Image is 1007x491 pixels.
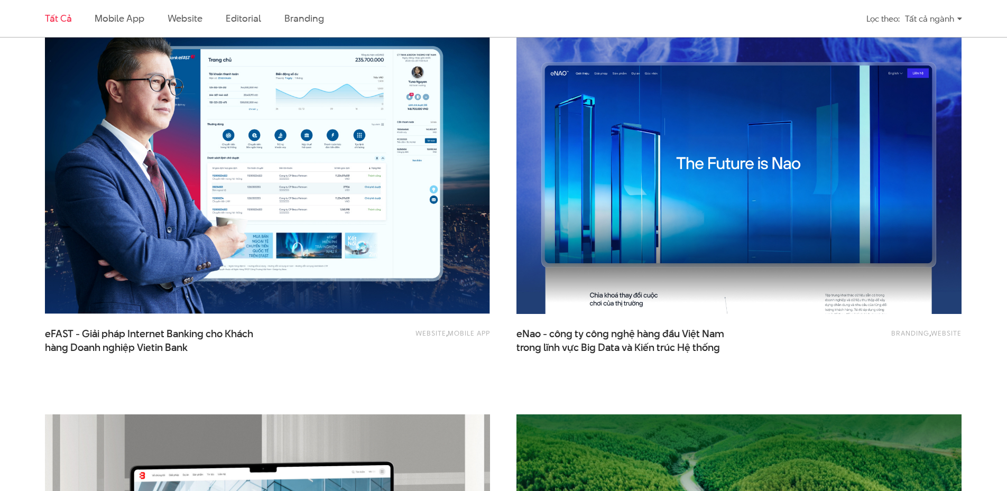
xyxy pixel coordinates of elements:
a: Tất cả [45,12,71,25]
a: Website [415,328,446,338]
a: Website [931,328,962,338]
span: hàng Doanh nghiệp Vietin Bank [45,341,188,355]
div: Lọc theo: [866,10,900,28]
div: , [783,327,962,348]
a: eNao - công ty công nghệ hàng đầu Việt Namtrong lĩnh vực Big Data và Kiến trúc Hệ thống [516,327,728,354]
a: Branding [891,328,929,338]
a: Branding [284,12,324,25]
a: Website [168,12,202,25]
a: Mobile app [448,328,490,338]
div: , [312,327,490,348]
img: eNao [494,1,984,329]
div: Tất cả ngành [905,10,962,28]
a: Editorial [226,12,261,25]
a: eFAST - Giải pháp Internet Banking cho Kháchhàng Doanh nghiệp Vietin Bank [45,327,256,354]
span: trong lĩnh vực Big Data và Kiến trúc Hệ thống [516,341,720,355]
img: Efast_internet_banking_Thiet_ke_Trai_nghiemThumbnail [45,16,490,314]
span: eNao - công ty công nghệ hàng đầu Việt Nam [516,327,728,354]
span: eFAST - Giải pháp Internet Banking cho Khách [45,327,256,354]
a: Mobile app [95,12,144,25]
